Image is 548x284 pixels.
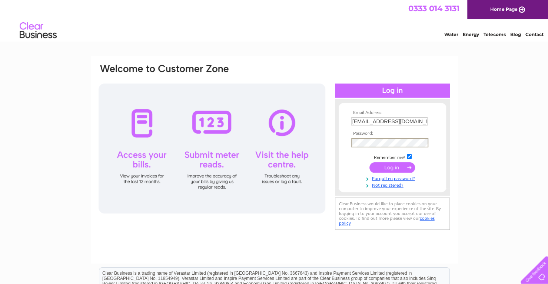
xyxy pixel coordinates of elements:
a: Energy [463,32,479,37]
td: Remember me? [349,153,435,160]
a: cookies policy [339,216,435,226]
th: Password: [349,131,435,136]
a: Blog [510,32,521,37]
th: Email Address: [349,110,435,115]
a: Contact [525,32,544,37]
a: Water [444,32,458,37]
a: Forgotten password? [351,174,435,182]
div: Clear Business is a trading name of Verastar Limited (registered in [GEOGRAPHIC_DATA] No. 3667643... [99,4,449,36]
input: Submit [369,162,415,173]
a: 0333 014 3131 [408,4,459,13]
img: logo.png [19,19,57,42]
div: Clear Business would like to place cookies on your computer to improve your experience of the sit... [335,198,450,230]
a: Not registered? [351,181,435,188]
a: Telecoms [484,32,506,37]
